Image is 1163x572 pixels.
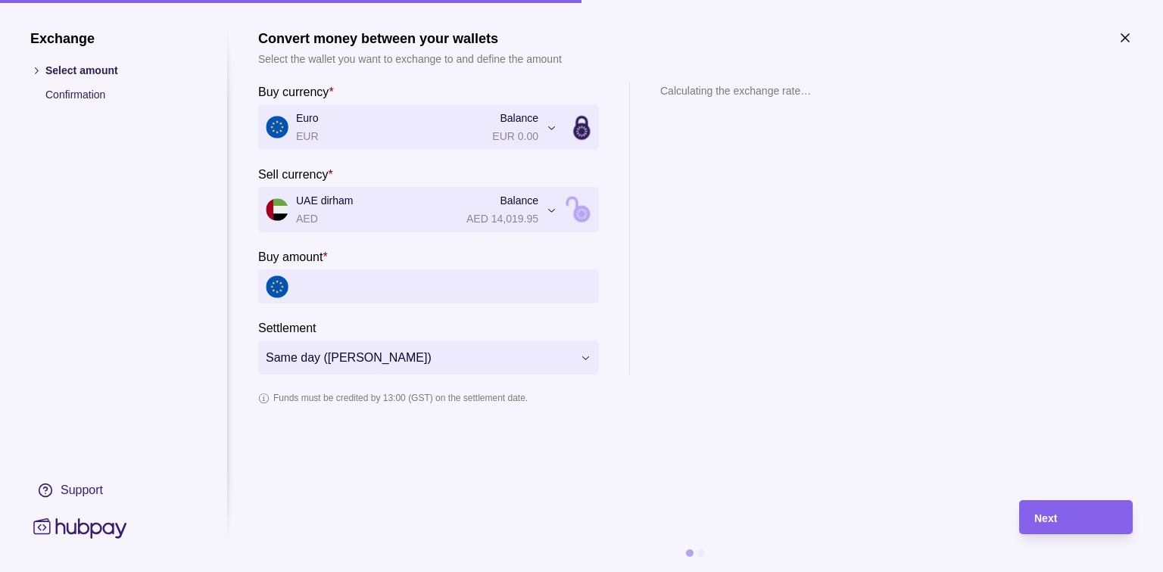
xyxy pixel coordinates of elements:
p: Select the wallet you want to exchange to and define the amount [258,51,562,67]
a: Support [30,474,197,506]
label: Buy amount [258,247,328,266]
h1: Convert money between your wallets [258,30,562,47]
label: Sell currency [258,165,333,183]
p: Settlement [258,322,316,334]
p: Confirmation [45,86,197,103]
span: Next [1034,512,1057,524]
label: Settlement [258,319,316,337]
p: Select amount [45,62,197,79]
p: Funds must be credited by 13:00 (GST) on the settlement date. [273,390,528,406]
img: eu [266,275,288,298]
button: Next [1019,500,1133,534]
p: Calculating the exchange rate… [660,82,811,99]
h1: Exchange [30,30,197,47]
p: Buy currency [258,85,329,98]
input: amount [296,269,591,303]
label: Buy currency [258,82,334,101]
p: Sell currency [258,168,328,181]
div: Support [61,482,103,499]
p: Buy amount [258,250,323,263]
